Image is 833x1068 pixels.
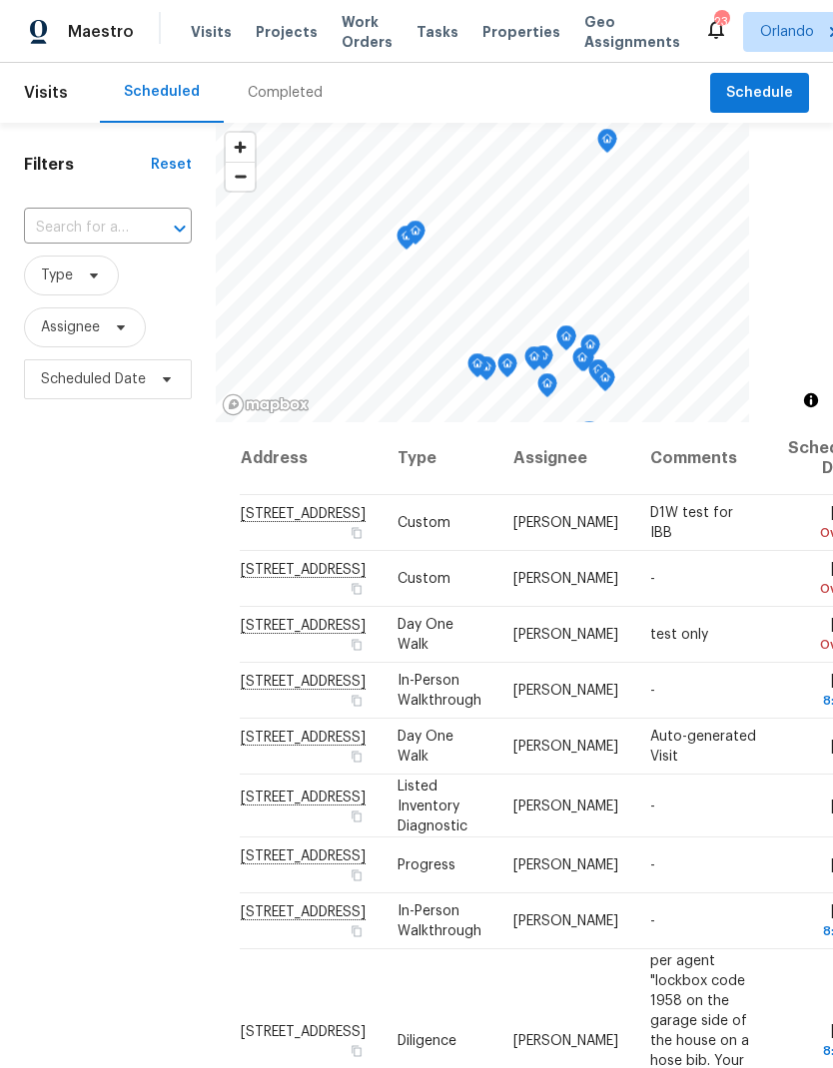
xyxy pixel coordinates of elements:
span: [STREET_ADDRESS] [241,1024,366,1038]
span: Geo Assignments [584,12,680,52]
a: Mapbox homepage [222,393,310,416]
span: Day One Walk [398,618,453,652]
button: Zoom out [226,162,255,191]
span: - [650,572,655,586]
span: Day One Walk [398,730,453,764]
div: Reset [151,155,192,175]
div: Scheduled [124,82,200,102]
span: Progress [398,858,455,872]
span: Tasks [416,25,458,39]
button: Copy Address [348,806,366,824]
span: Projects [256,22,318,42]
div: Completed [248,83,323,103]
div: Map marker [406,221,425,252]
th: Assignee [497,422,634,495]
span: Maestro [68,22,134,42]
button: Copy Address [348,1041,366,1059]
div: Map marker [533,345,553,376]
span: Toggle attribution [805,389,817,411]
th: Address [240,422,382,495]
span: [PERSON_NAME] [513,858,618,872]
th: Type [382,422,497,495]
span: - [650,914,655,928]
button: Copy Address [348,866,366,884]
div: Map marker [537,373,557,404]
span: Assignee [41,317,100,337]
div: Map marker [497,353,517,384]
div: Map marker [467,353,487,384]
span: Auto-generated Visit [650,730,756,764]
span: [PERSON_NAME] [513,1033,618,1047]
button: Open [166,215,194,243]
div: Map marker [556,325,576,356]
button: Copy Address [348,748,366,766]
span: [PERSON_NAME] [513,684,618,698]
span: [PERSON_NAME] [513,572,618,586]
div: Map marker [579,421,599,452]
canvas: Map [216,123,749,422]
span: - [650,684,655,698]
span: Listed Inventory Diagnostic [398,779,467,832]
span: Orlando [760,22,814,42]
input: Search for an address... [24,213,136,244]
div: Map marker [595,367,615,398]
button: Copy Address [348,580,366,598]
span: Type [41,266,73,285]
div: Map marker [572,347,592,378]
h1: Filters [24,155,151,175]
div: Map marker [580,334,600,365]
div: 23 [714,12,728,32]
span: In-Person Walkthrough [398,674,481,708]
button: Schedule [710,73,809,114]
span: Properties [482,22,560,42]
span: Diligence [398,1033,456,1047]
span: [PERSON_NAME] [513,914,618,928]
span: - [650,858,655,872]
span: Custom [398,572,450,586]
span: Custom [398,516,450,530]
button: Copy Address [348,636,366,654]
div: Map marker [397,226,416,257]
span: In-Person Walkthrough [398,904,481,938]
span: [PERSON_NAME] [513,628,618,642]
span: Scheduled Date [41,369,146,389]
button: Toggle attribution [799,388,823,412]
div: Map marker [524,346,544,377]
span: Zoom out [226,163,255,191]
span: Visits [24,71,68,115]
div: Map marker [556,326,576,357]
span: test only [650,628,708,642]
span: Schedule [726,81,793,106]
th: Comments [634,422,772,495]
div: Map marker [597,129,617,160]
button: Zoom in [226,133,255,162]
span: - [650,799,655,812]
span: [PERSON_NAME] [513,516,618,530]
button: Copy Address [348,922,366,940]
button: Copy Address [348,692,366,710]
span: [PERSON_NAME] [513,740,618,754]
button: Copy Address [348,524,366,542]
span: D1W test for IBB [650,506,733,540]
span: [PERSON_NAME] [513,799,618,812]
span: Visits [191,22,232,42]
span: Work Orders [342,12,393,52]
